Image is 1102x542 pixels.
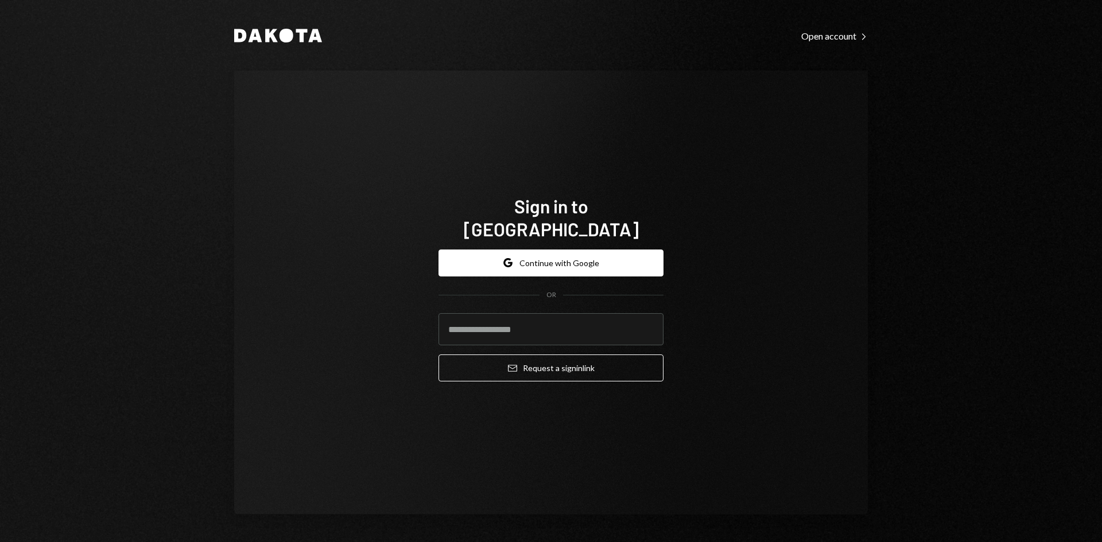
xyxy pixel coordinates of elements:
button: Continue with Google [439,249,663,276]
div: Open account [801,30,868,42]
h1: Sign in to [GEOGRAPHIC_DATA] [439,194,663,240]
div: OR [546,290,556,300]
a: Open account [801,29,868,42]
button: Request a signinlink [439,354,663,381]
